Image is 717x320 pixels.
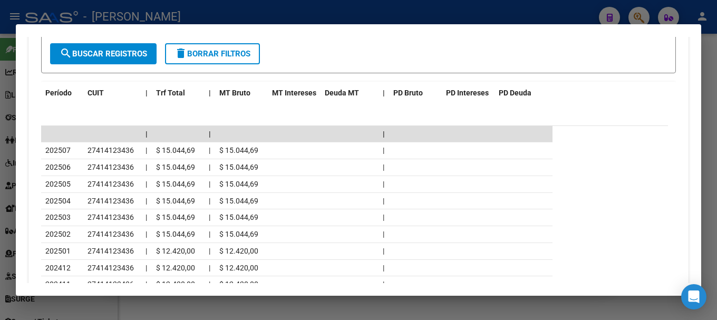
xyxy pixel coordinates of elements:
button: Borrar Filtros [165,43,260,64]
span: $ 15.044,69 [219,197,258,205]
span: $ 12.420,00 [156,264,195,272]
span: 27414123436 [88,163,134,171]
datatable-header-cell: | [141,82,152,104]
span: $ 15.044,69 [156,213,195,221]
span: 27414123436 [88,230,134,238]
datatable-header-cell: Trf Total [152,82,205,104]
span: | [209,280,210,288]
datatable-header-cell: PD Intereses [442,82,495,104]
span: 27414123436 [88,247,134,255]
span: MT Intereses [272,89,316,97]
span: $ 12.420,00 [156,247,195,255]
datatable-header-cell: | [379,82,389,104]
span: PD Deuda [499,89,531,97]
span: PD Bruto [393,89,423,97]
span: 202503 [45,213,71,221]
span: $ 12.420,00 [219,264,258,272]
span: Trf Total [156,89,185,97]
span: 202506 [45,163,71,171]
span: | [383,89,385,97]
span: | [146,146,147,154]
span: 202411 [45,280,71,288]
span: $ 15.044,69 [156,230,195,238]
span: 202507 [45,146,71,154]
span: $ 12.420,00 [219,280,258,288]
span: | [146,180,147,188]
div: Open Intercom Messenger [681,284,706,309]
span: | [209,247,210,255]
datatable-header-cell: MT Intereses [268,82,321,104]
span: | [209,264,210,272]
span: | [146,264,147,272]
span: 202504 [45,197,71,205]
span: | [383,280,384,288]
span: | [209,130,211,138]
span: PD Intereses [446,89,489,97]
span: | [209,146,210,154]
span: Buscar Registros [60,49,147,59]
span: 202501 [45,247,71,255]
span: $ 15.044,69 [156,180,195,188]
span: 27414123436 [88,264,134,272]
span: | [209,180,210,188]
span: | [383,264,384,272]
span: MT Bruto [219,89,250,97]
datatable-header-cell: MT Bruto [215,82,268,104]
datatable-header-cell: | [205,82,215,104]
span: $ 15.044,69 [219,146,258,154]
span: $ 15.044,69 [156,163,195,171]
span: Borrar Filtros [175,49,250,59]
span: | [383,180,384,188]
datatable-header-cell: PD Deuda [495,82,553,104]
span: | [383,213,384,221]
span: | [383,230,384,238]
span: $ 15.044,69 [156,197,195,205]
span: | [383,130,385,138]
span: 27414123436 [88,280,134,288]
span: | [146,230,147,238]
span: $ 15.044,69 [219,213,258,221]
span: | [209,230,210,238]
span: 202505 [45,180,71,188]
span: | [209,213,210,221]
span: | [383,146,384,154]
span: | [146,130,148,138]
span: 27414123436 [88,213,134,221]
datatable-header-cell: Deuda MT [321,82,379,104]
span: 27414123436 [88,180,134,188]
datatable-header-cell: PD Bruto [389,82,442,104]
mat-icon: search [60,47,72,60]
span: | [146,213,147,221]
span: 202412 [45,264,71,272]
span: | [146,280,147,288]
datatable-header-cell: Período [41,82,83,104]
span: $ 12.420,00 [219,247,258,255]
span: Período [45,89,72,97]
span: CUIT [88,89,104,97]
span: $ 15.044,69 [219,230,258,238]
span: | [146,247,147,255]
span: | [383,163,384,171]
span: | [383,247,384,255]
mat-icon: delete [175,47,187,60]
span: $ 15.044,69 [219,180,258,188]
span: $ 15.044,69 [219,163,258,171]
span: | [146,197,147,205]
span: | [209,197,210,205]
span: | [146,89,148,97]
datatable-header-cell: CUIT [83,82,141,104]
button: Buscar Registros [50,43,157,64]
span: | [383,197,384,205]
span: $ 12.420,00 [156,280,195,288]
span: | [209,89,211,97]
span: 27414123436 [88,146,134,154]
span: | [146,163,147,171]
span: | [209,163,210,171]
span: 202502 [45,230,71,238]
span: Deuda MT [325,89,359,97]
span: 27414123436 [88,197,134,205]
span: $ 15.044,69 [156,146,195,154]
